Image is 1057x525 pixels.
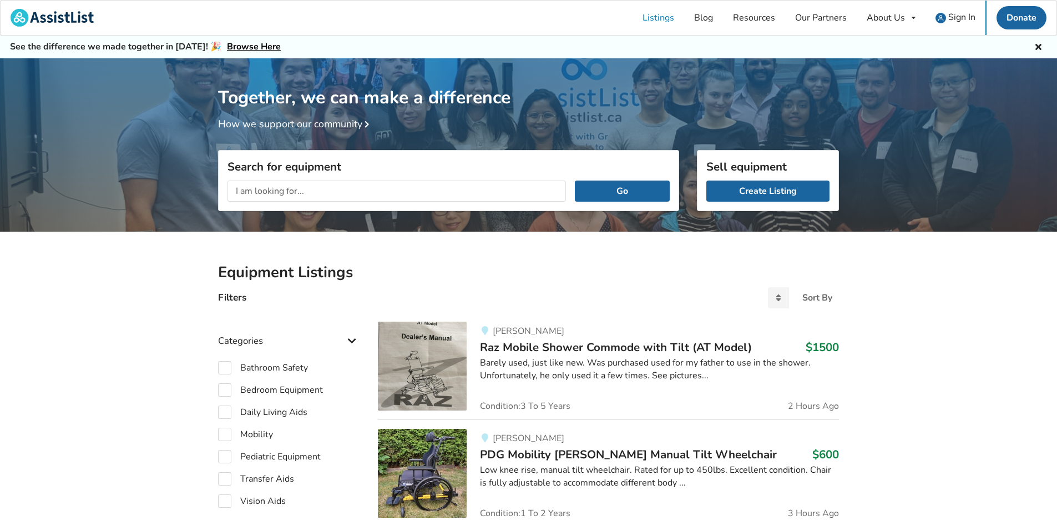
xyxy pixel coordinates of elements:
label: Daily Living Aids [218,406,307,419]
span: Condition: 3 To 5 Years [480,402,570,411]
a: Browse Here [227,41,281,53]
button: Go [575,181,670,202]
h2: Equipment Listings [218,263,839,282]
h3: Search for equipment [227,159,670,174]
h3: $1500 [806,340,839,354]
label: Mobility [218,428,273,441]
span: Condition: 1 To 2 Years [480,509,570,518]
span: 3 Hours Ago [788,509,839,518]
label: Pediatric Equipment [218,450,321,463]
a: Blog [684,1,723,35]
label: Transfer Aids [218,472,294,486]
label: Bedroom Equipment [218,383,323,397]
a: user icon Sign In [925,1,985,35]
a: Create Listing [706,181,830,202]
a: Listings [633,1,684,35]
img: user icon [935,13,946,23]
h5: See the difference we made together in [DATE]! 🎉 [10,41,281,53]
a: Our Partners [785,1,857,35]
h4: Filters [218,291,246,304]
div: Sort By [802,293,832,302]
a: Donate [997,6,1046,29]
span: Sign In [948,11,975,23]
h3: $600 [812,447,839,462]
span: [PERSON_NAME] [493,432,564,444]
img: mobility-pdg mobility stella gl manual tilt wheelchair [378,429,467,518]
div: Barely used, just like new. Was purchased used for my father to use in the shower. Unfortunately,... [480,357,839,382]
img: assistlist-logo [11,9,94,27]
span: 2 Hours Ago [788,402,839,411]
span: Raz Mobile Shower Commode with Tilt (AT Model) [480,339,752,355]
a: How we support our community [218,117,373,131]
span: PDG Mobility [PERSON_NAME] Manual Tilt Wheelchair [480,447,777,462]
h1: Together, we can make a difference [218,58,839,109]
div: Low knee rise, manual tilt wheelchair. Rated for up to 450lbs. Excellent condition. Chair is full... [480,464,839,489]
div: About Us [867,13,905,22]
a: bathroom safety-raz mobile shower commode with tilt (at model)[PERSON_NAME]Raz Mobile Shower Comm... [378,322,839,419]
div: Categories [218,313,360,352]
label: Vision Aids [218,494,286,508]
span: [PERSON_NAME] [493,325,564,337]
input: I am looking for... [227,181,566,202]
a: Resources [723,1,785,35]
img: bathroom safety-raz mobile shower commode with tilt (at model) [378,322,467,411]
h3: Sell equipment [706,159,830,174]
label: Bathroom Safety [218,361,308,374]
